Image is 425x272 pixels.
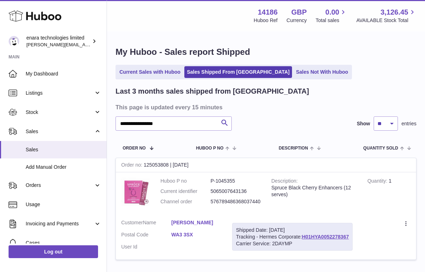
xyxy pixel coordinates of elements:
dt: Huboo P no [160,178,211,184]
strong: GBP [291,7,307,17]
a: Log out [9,245,98,258]
strong: Description [271,178,298,185]
span: Quantity Sold [363,146,398,151]
div: Tracking - Hermes Corporate: [232,223,353,251]
strong: Order no [121,162,144,169]
span: Sales [26,128,94,135]
div: Spruce Black Cherry Enhancers (12 serves) [271,184,357,198]
span: entries [401,120,416,127]
a: WA3 3SX [171,231,222,238]
h3: This page is updated every 15 minutes [116,103,415,111]
span: Cases [26,240,101,246]
span: My Dashboard [26,70,101,77]
span: Total sales [316,17,347,24]
dt: Current identifier [160,188,211,195]
dt: Channel order [160,198,211,205]
div: Currency [287,17,307,24]
a: H01HYA0052278367 [302,234,349,240]
span: 3,126.45 [380,7,408,17]
label: Show [357,120,370,127]
span: Usage [26,201,101,208]
div: Carrier Service: 2DAYMP [236,240,349,247]
a: 0.00 Total sales [316,7,347,24]
dt: Name [121,219,171,228]
span: Orders [26,182,94,189]
img: 1747668942.jpeg [121,178,150,206]
span: Sales [26,146,101,153]
span: Invoicing and Payments [26,220,94,227]
div: 125053808 | [DATE] [116,158,416,172]
img: Dee@enara.co [9,36,19,47]
a: Sales Shipped From [GEOGRAPHIC_DATA] [184,66,292,78]
h1: My Huboo - Sales report Shipped [116,46,416,58]
div: Huboo Ref [254,17,278,24]
dd: P-1045355 [211,178,261,184]
span: Listings [26,90,94,96]
div: enara technologies limited [26,35,91,48]
span: [PERSON_NAME][EMAIL_ADDRESS][DOMAIN_NAME] [26,42,143,47]
a: Sales Not With Huboo [293,66,350,78]
span: Stock [26,109,94,116]
span: Add Manual Order [26,164,101,171]
div: Shipped Date: [DATE] [236,227,349,234]
span: AVAILABLE Stock Total [356,17,416,24]
h2: Last 3 months sales shipped from [GEOGRAPHIC_DATA] [116,87,309,96]
td: 1 [362,172,416,214]
dd: 5065007643136 [211,188,261,195]
a: [PERSON_NAME] [171,219,222,226]
span: Description [279,146,308,151]
span: 0.00 [326,7,339,17]
span: Order No [123,146,146,151]
strong: Quantity [367,178,389,185]
a: Current Sales with Huboo [117,66,183,78]
dt: User Id [121,244,171,250]
span: Customer [121,220,143,225]
span: Huboo P no [196,146,224,151]
dd: 576789486368037440 [211,198,261,205]
strong: 14186 [258,7,278,17]
dt: Postal Code [121,231,171,240]
a: 3,126.45 AVAILABLE Stock Total [356,7,416,24]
